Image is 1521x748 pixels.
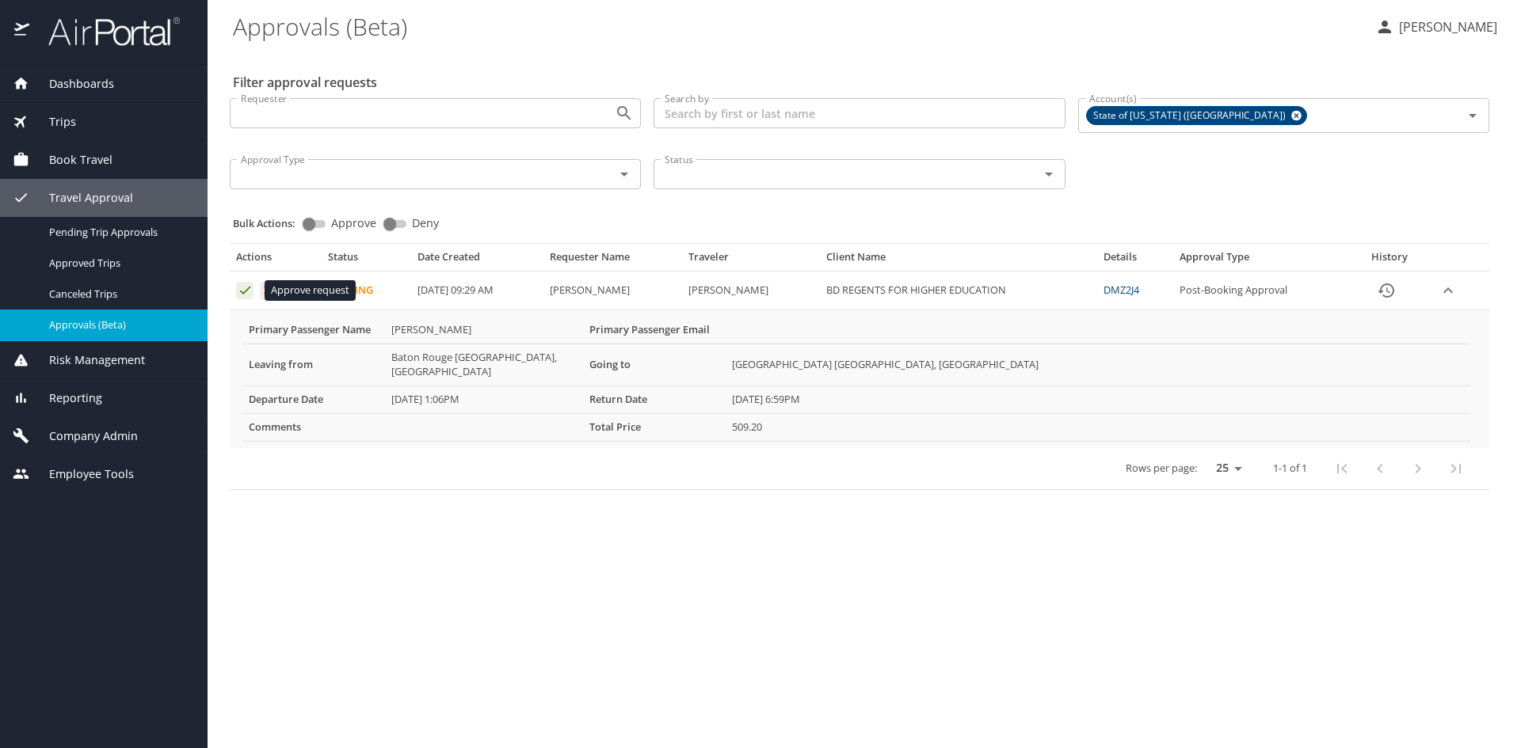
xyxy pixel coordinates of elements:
div: State of [US_STATE] ([GEOGRAPHIC_DATA]) [1086,106,1307,125]
th: Details [1097,250,1173,271]
td: [DATE] 09:29 AM [411,271,543,310]
h2: Filter approval requests [233,70,377,95]
button: Open [1462,104,1484,127]
th: Leaving from [242,344,385,385]
td: Pending [322,271,411,310]
p: 1-1 of 1 [1273,463,1307,473]
th: History [1350,250,1429,271]
span: Approvals (Beta) [49,317,189,332]
span: Approve [331,218,376,229]
th: Traveler [682,250,820,271]
span: Approved Trips [49,256,189,271]
span: Travel Approval [29,189,133,207]
th: Date Created [411,250,543,271]
span: Canceled Trips [49,287,189,302]
button: History [1367,271,1405,309]
span: Reporting [29,389,102,407]
table: Approval table [230,250,1489,489]
span: Deny [412,218,439,229]
img: icon-airportal.png [14,16,31,47]
th: Client Name [820,250,1097,271]
p: Rows per page: [1126,463,1197,473]
span: Pending Trip Approvals [49,225,189,240]
td: [DATE] 1:06PM [385,385,583,413]
p: Bulk Actions: [233,216,308,230]
td: [PERSON_NAME] [385,317,583,344]
a: DMZ2J4 [1104,283,1139,297]
img: airportal-logo.png [31,16,180,47]
input: Search by first or last name [654,98,1065,128]
span: Trips [29,113,76,131]
th: Departure Date [242,385,385,413]
h1: Approvals (Beta) [233,2,1363,51]
button: Open [613,163,635,185]
span: Company Admin [29,427,138,445]
select: rows per page [1203,456,1248,480]
td: [DATE] 6:59PM [726,385,1470,413]
span: Book Travel [29,151,112,169]
span: Risk Management [29,351,145,369]
td: Post-Booking Approval [1173,271,1350,310]
th: Approval Type [1173,250,1350,271]
th: Requester Name [543,250,681,271]
button: Open [613,102,635,124]
td: 509.20 [726,413,1470,441]
th: Going to [583,344,726,385]
th: Primary Passenger Email [583,317,726,344]
table: More info for approvals [242,317,1470,442]
th: Primary Passenger Name [242,317,385,344]
button: expand row [1436,279,1460,302]
span: State of [US_STATE] ([GEOGRAPHIC_DATA]) [1087,108,1295,124]
td: Baton Rouge [GEOGRAPHIC_DATA], [GEOGRAPHIC_DATA] [385,344,583,385]
button: Open [1038,163,1060,185]
th: Actions [230,250,322,271]
td: [PERSON_NAME] [682,271,820,310]
td: [PERSON_NAME] [543,271,681,310]
th: Comments [242,413,385,441]
span: Employee Tools [29,465,134,483]
p: [PERSON_NAME] [1394,17,1497,36]
span: Dashboards [29,75,114,93]
td: BD REGENTS FOR HIGHER EDUCATION [820,271,1097,310]
button: [PERSON_NAME] [1369,13,1504,41]
th: Return Date [583,385,726,413]
td: [GEOGRAPHIC_DATA] [GEOGRAPHIC_DATA], [GEOGRAPHIC_DATA] [726,344,1470,385]
th: Status [322,250,411,271]
th: Total Price [583,413,726,441]
button: Deny request [260,282,277,299]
